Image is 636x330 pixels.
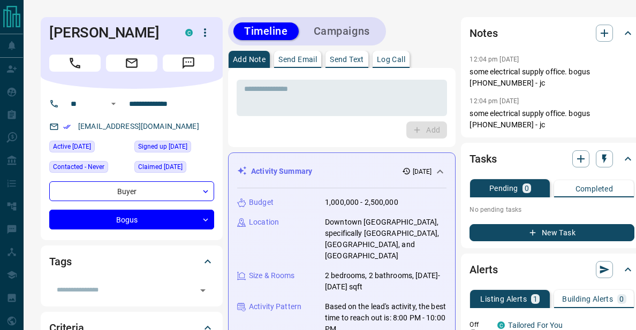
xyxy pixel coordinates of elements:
[138,162,183,172] span: Claimed [DATE]
[470,146,634,172] div: Tasks
[195,283,210,298] button: Open
[325,217,446,262] p: Downtown [GEOGRAPHIC_DATA], specifically [GEOGRAPHIC_DATA], [GEOGRAPHIC_DATA], and [GEOGRAPHIC_DATA]
[134,161,214,176] div: Thu Mar 20 2025
[233,56,266,63] p: Add Note
[470,56,519,63] p: 12:04 pm [DATE]
[49,210,214,229] div: Bogus
[249,301,301,312] p: Activity Pattern
[49,253,71,270] h2: Tags
[562,295,613,303] p: Building Alerts
[413,167,432,176] p: [DATE]
[508,321,563,329] a: Tailored For You
[470,66,634,89] p: some electrical supply office. bogus [PHONE_NUMBER] - jc
[470,150,496,167] h2: Tasks
[49,249,214,274] div: Tags
[325,270,446,293] p: 2 bedrooms, 2 bathrooms, [DATE]-[DATE] sqft
[185,29,193,36] div: condos.ca
[249,270,295,281] p: Size & Rooms
[49,181,214,201] div: Buyer
[53,162,104,172] span: Contacted - Never
[470,257,634,282] div: Alerts
[330,56,364,63] p: Send Text
[480,295,527,303] p: Listing Alerts
[134,141,214,156] div: Thu Feb 23 2023
[78,122,199,131] a: [EMAIL_ADDRESS][DOMAIN_NAME]
[237,162,446,181] div: Activity Summary[DATE]
[303,22,381,40] button: Campaigns
[533,295,537,303] p: 1
[138,141,187,152] span: Signed up [DATE]
[249,217,279,228] p: Location
[470,202,634,218] p: No pending tasks
[470,108,634,131] p: some electrical supply office. bogus [PHONE_NUMBER] - jc
[107,97,120,110] button: Open
[49,55,101,72] span: Call
[470,320,491,329] p: Off
[525,185,529,192] p: 0
[49,24,169,41] h1: [PERSON_NAME]
[63,123,71,131] svg: Email Verified
[163,55,214,72] span: Message
[251,166,312,177] p: Activity Summary
[470,224,634,241] button: New Task
[233,22,299,40] button: Timeline
[470,261,497,278] h2: Alerts
[619,295,624,303] p: 0
[249,197,274,208] p: Budget
[489,185,518,192] p: Pending
[325,197,398,208] p: 1,000,000 - 2,500,000
[470,97,519,105] p: 12:04 pm [DATE]
[49,141,129,156] div: Tue Aug 12 2025
[377,56,405,63] p: Log Call
[470,25,497,42] h2: Notes
[278,56,317,63] p: Send Email
[106,55,157,72] span: Email
[53,141,91,152] span: Active [DATE]
[470,20,634,46] div: Notes
[576,185,614,193] p: Completed
[497,321,505,329] div: condos.ca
